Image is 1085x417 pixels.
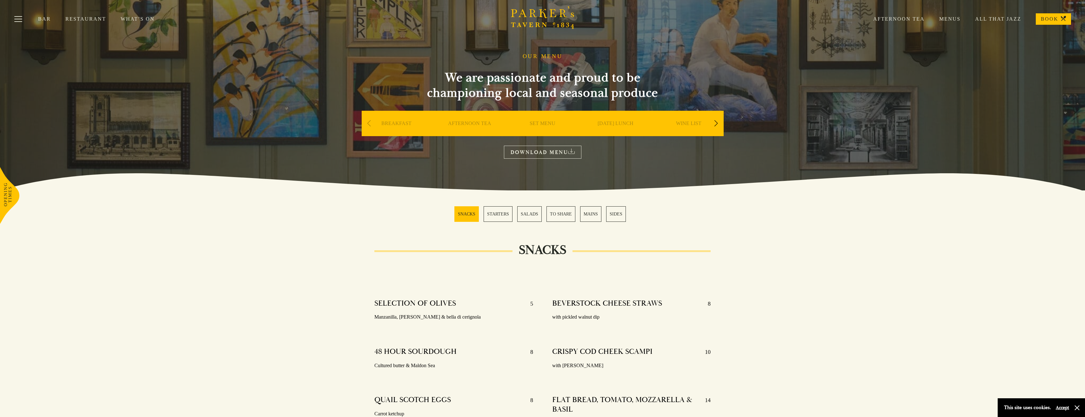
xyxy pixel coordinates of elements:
p: 8 [701,299,711,309]
a: DOWNLOAD MENU [504,146,581,159]
div: 4 / 9 [581,111,651,155]
a: [DATE] LUNCH [598,120,633,146]
p: This site uses cookies. [1004,403,1051,412]
h4: FLAT BREAD, TOMATO, MOZZARELLA & BASIL [552,395,699,414]
a: WINE LIST [676,120,701,146]
div: 5 / 9 [654,111,724,155]
a: 2 / 6 [484,206,512,222]
div: Next slide [712,116,720,130]
div: 1 / 9 [362,111,432,155]
h2: We are passionate and proud to be championing local and seasonal produce [416,70,670,101]
p: 10 [699,347,711,357]
p: 14 [699,395,711,414]
p: with pickled walnut dip [552,313,711,322]
h4: SELECTION OF OLIVES [374,299,456,309]
h4: QUAIL SCOTCH EGGS [374,395,451,405]
h4: 48 HOUR SOURDOUGH [374,347,457,357]
h1: OUR MENU [523,53,563,60]
a: BREAKFAST [381,120,412,146]
p: Manzanilla, [PERSON_NAME] & bella di cerignola [374,313,533,322]
div: 2 / 9 [435,111,505,155]
a: 1 / 6 [454,206,479,222]
p: 8 [524,395,533,405]
a: 6 / 6 [606,206,626,222]
a: AFTERNOON TEA [448,120,491,146]
div: Previous slide [365,116,373,130]
p: with [PERSON_NAME] [552,361,711,370]
p: Cultured butter & Maldon Sea [374,361,533,370]
p: 8 [524,347,533,357]
a: 3 / 6 [517,206,542,222]
h4: CRISPY COD CHEEK SCAMPI [552,347,653,357]
button: Accept [1056,405,1069,411]
button: Close and accept [1074,405,1080,411]
a: 4 / 6 [546,206,575,222]
div: 3 / 9 [508,111,578,155]
h4: BEVERSTOCK CHEESE STRAWS [552,299,662,309]
h2: SNACKS [512,242,573,258]
a: SET MENU [530,120,555,146]
a: 5 / 6 [580,206,601,222]
p: 5 [524,299,533,309]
